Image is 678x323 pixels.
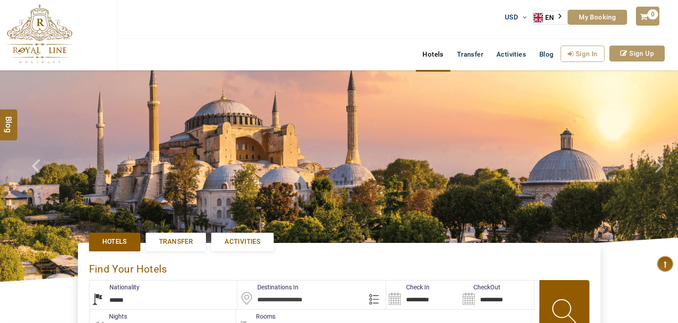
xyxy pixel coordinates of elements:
[386,281,460,309] input: Search
[102,237,127,246] span: Hotels
[225,237,260,246] span: Activities
[237,283,298,292] label: Destinations In
[647,9,658,19] span: 0
[146,233,206,251] a: Transfer
[450,46,490,63] a: Transfer
[159,237,193,246] span: Transfer
[89,254,589,280] div: Find Your Hotels
[386,283,430,292] label: Check In
[533,11,568,25] aside: Language selected: English
[490,46,533,63] a: Activities
[505,13,518,21] span: USD
[89,312,127,321] label: nights
[20,70,54,282] a: Check next prev
[539,50,554,58] span: Blog
[89,283,139,292] label: Nationality
[561,46,604,62] a: Sign In
[236,312,275,321] label: Rooms
[89,233,140,251] a: Hotels
[636,7,659,26] a: 0
[568,10,627,25] a: My Booking
[7,4,73,64] img: The Royal Line Holidays
[534,11,567,24] a: EN
[460,283,500,292] label: CheckOut
[211,233,274,251] a: Activities
[533,46,561,63] a: Blog
[533,11,568,25] div: Language
[460,281,534,309] input: Search
[644,70,678,282] a: Check next image
[609,46,665,62] a: Sign Up
[3,116,15,123] span: Blog
[416,46,450,63] a: Hotels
